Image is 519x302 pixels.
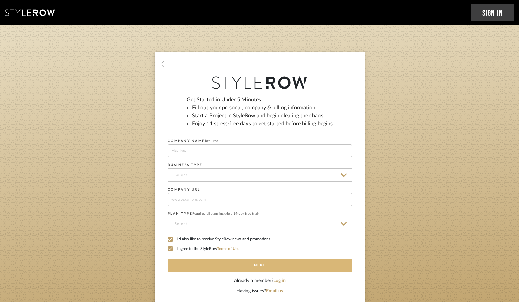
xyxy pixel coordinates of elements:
[168,237,352,243] label: I’d also like to receive StyleRow news and promotions
[168,277,352,284] div: Already a member?
[192,120,333,128] li: Enjoy 14 stress-free days to get started before billing begins
[168,168,352,182] input: Select
[168,144,352,157] input: Me, Inc.
[273,277,286,284] button: Log in
[168,259,352,272] button: Next
[206,212,259,215] span: (all plans include a 14-day free trial)
[168,217,352,230] input: Select
[168,212,259,216] label: PLAN TYPE
[192,112,333,120] li: Start a Project in StyleRow and begin clearing the chaos
[168,246,352,252] label: I agree to the StyleRow
[471,4,514,21] a: Sign In
[192,212,206,215] span: Required
[168,163,203,167] label: BUSINESS TYPE
[217,247,239,251] a: Terms of Use
[205,139,218,143] span: Required
[168,288,352,295] div: Having issues?
[168,193,352,206] input: www.example.com
[168,139,218,143] label: COMPANY NAME
[192,104,333,112] li: Fill out your personal, company & billing information
[266,289,283,293] a: Email us
[168,188,200,192] label: COMPANY URL
[187,96,333,133] div: Get Started in Under 5 Minutes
